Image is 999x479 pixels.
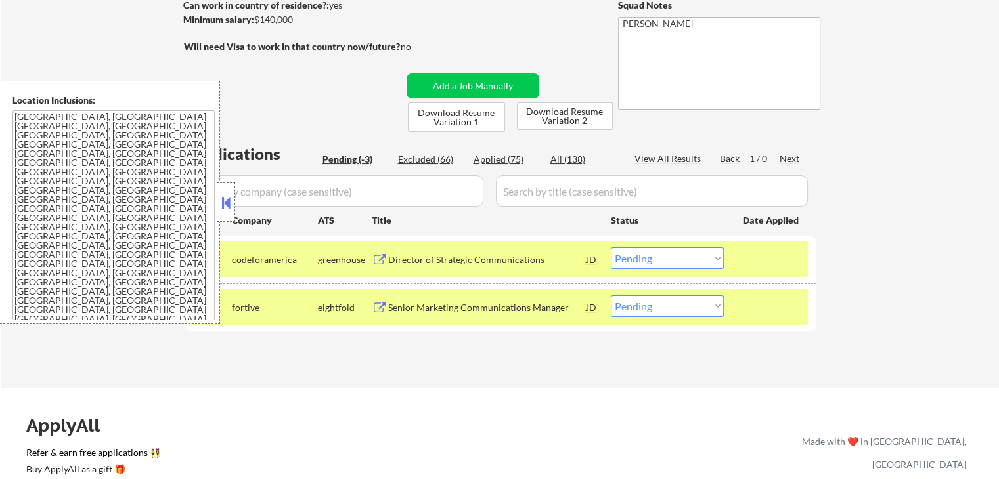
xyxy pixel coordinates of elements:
[26,465,158,474] div: Buy ApplyAll as a gift 🎁
[232,301,318,314] div: fortive
[780,152,801,165] div: Next
[188,146,318,162] div: Applications
[398,153,464,166] div: Excluded (66)
[634,152,705,165] div: View All Results
[611,208,724,232] div: Status
[408,102,505,132] button: Download Resume Variation 1
[585,295,598,319] div: JD
[797,430,966,476] div: Made with ❤️ in [GEOGRAPHIC_DATA], [GEOGRAPHIC_DATA]
[372,214,598,227] div: Title
[585,247,598,271] div: JD
[550,153,616,166] div: All (138)
[322,153,388,166] div: Pending (-3)
[743,214,801,227] div: Date Applied
[474,153,539,166] div: Applied (75)
[517,102,613,130] button: Download Resume Variation 2
[183,13,402,26] div: $140,000
[388,253,587,266] div: Director of Strategic Communications
[12,94,215,107] div: Location Inclusions:
[232,253,318,266] div: codeforamerica
[188,175,483,207] input: Search by company (case sensitive)
[388,301,587,314] div: Senior Marketing Communications Manager
[401,40,438,53] div: no
[26,448,527,462] a: Refer & earn free applications 👯‍♀️
[318,253,372,266] div: greenhouse
[496,175,808,207] input: Search by title (case sensitive)
[232,214,318,227] div: Company
[749,152,780,165] div: 1 / 0
[318,301,372,314] div: eightfold
[184,41,403,52] strong: Will need Visa to work in that country now/future?:
[26,414,115,436] div: ApplyAll
[407,73,539,98] button: Add a Job Manually
[720,152,741,165] div: Back
[26,462,158,478] a: Buy ApplyAll as a gift 🎁
[183,14,254,25] strong: Minimum salary:
[318,214,372,227] div: ATS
